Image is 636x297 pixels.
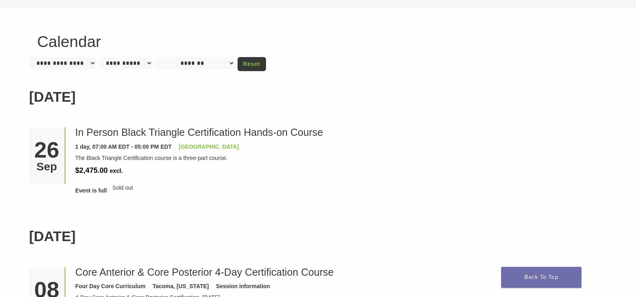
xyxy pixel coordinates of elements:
[75,143,172,151] div: 1 day, 07:00 AM EDT - 05:00 PM EDT
[152,282,209,291] div: Tacoma, [US_STATE]
[75,127,323,138] a: In Person Black Triangle Certification Hands-on Course
[75,166,108,174] span: $2,475.00
[32,139,62,161] div: 26
[179,143,239,150] a: [GEOGRAPHIC_DATA]
[29,86,607,108] h2: [DATE]
[110,168,122,174] span: excl.
[75,186,107,195] span: Event is full
[238,57,266,71] a: Reset
[37,34,599,49] h1: Calendar
[75,154,601,162] div: The Black Triangle Certification course is a three-part course.
[32,161,62,172] div: Sep
[216,282,270,291] div: Session information
[501,267,581,288] a: Back To Top
[75,266,334,278] a: Core Anterior & Core Posterior 4-Day Certification Course
[75,184,601,199] div: Sold out
[29,226,607,247] h2: [DATE]
[75,282,146,291] div: Four Day Core Curriculum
